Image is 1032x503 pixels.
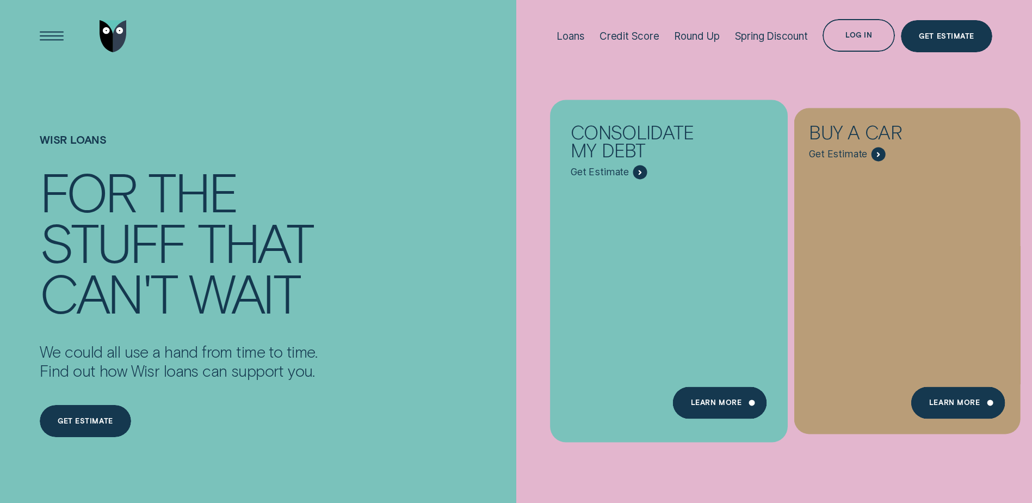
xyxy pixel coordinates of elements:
button: Open Menu [35,20,68,53]
div: Buy a car [809,123,954,147]
a: Learn More [911,387,1005,419]
div: Round Up [674,30,720,42]
img: Wisr [100,20,127,53]
div: Consolidate my debt [571,123,715,165]
div: can't [40,267,177,318]
div: stuff [40,217,186,267]
div: Spring Discount [735,30,808,42]
div: Loans [557,30,584,42]
div: wait [189,267,299,318]
a: Get estimate [40,405,131,438]
a: Buy a car - Learn more [794,108,1021,425]
div: the [148,166,237,217]
a: Learn more [673,387,767,419]
h1: Wisr loans [40,133,318,167]
div: For [40,166,136,217]
div: Credit Score [600,30,659,42]
div: that [197,217,312,267]
button: Log in [823,19,895,52]
span: Get Estimate [571,166,629,178]
p: We could all use a hand from time to time. Find out how Wisr loans can support you. [40,342,318,381]
span: Get Estimate [809,149,867,161]
a: Get Estimate [901,20,992,53]
a: Consolidate my debt - Learn more [556,108,782,425]
h4: For the stuff that can't wait [40,166,318,317]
